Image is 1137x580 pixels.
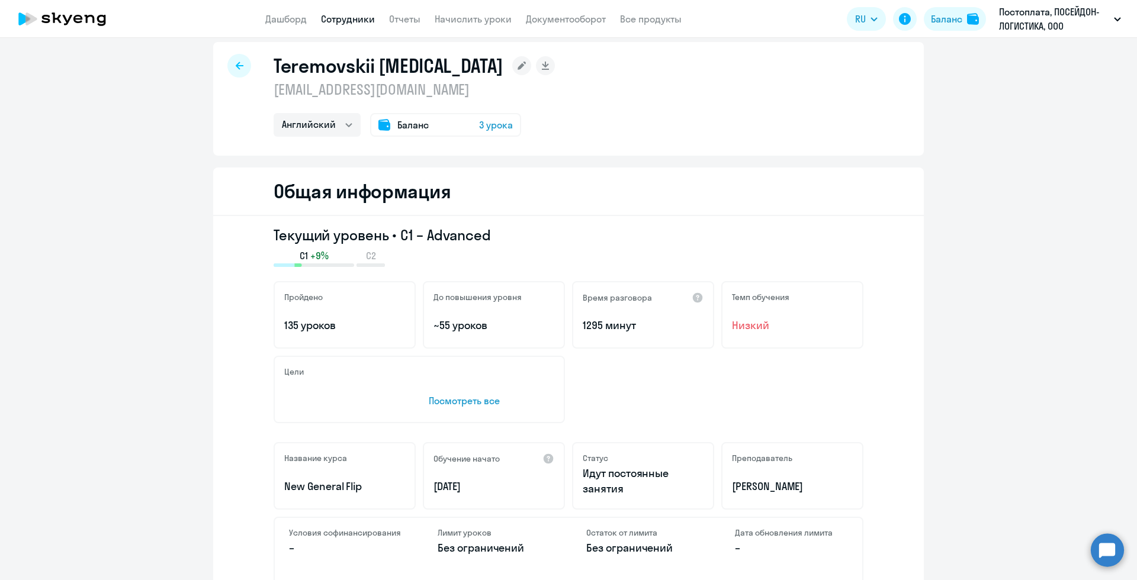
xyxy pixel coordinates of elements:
[967,13,979,25] img: balance
[732,453,792,463] h5: Преподаватель
[620,13,682,25] a: Все продукты
[993,5,1127,33] button: Постоплата, ПОСЕЙДОН-ЛОГИСТИКА, ООО
[586,527,699,538] h4: Остаток от лимита
[284,292,323,302] h5: Пройдено
[586,540,699,556] p: Без ограничений
[583,318,704,333] p: 1295 минут
[438,527,551,538] h4: Лимит уроков
[924,7,986,31] button: Балансbalance
[274,179,451,203] h2: Общая информация
[583,292,652,303] h5: Время разговора
[389,13,420,25] a: Отчеты
[284,366,304,377] h5: Цели
[274,225,863,244] h3: Текущий уровень • C1 – Advanced
[479,118,513,132] span: 3 урока
[847,7,886,31] button: RU
[274,54,503,78] h1: Teremovskii [MEDICAL_DATA]
[300,249,308,262] span: C1
[397,118,429,132] span: Баланс
[284,453,347,463] h5: Название курса
[855,12,866,26] span: RU
[732,318,853,333] span: Низкий
[732,292,789,302] h5: Темп обучения
[284,479,405,494] p: New General Flip
[526,13,606,25] a: Документооборот
[321,13,375,25] a: Сотрудники
[289,540,402,556] p: –
[438,540,551,556] p: Без ограничений
[284,318,405,333] p: 135 уроков
[274,80,555,99] p: [EMAIL_ADDRESS][DOMAIN_NAME]
[732,479,853,494] p: [PERSON_NAME]
[433,479,554,494] p: [DATE]
[310,249,329,262] span: +9%
[735,527,848,538] h4: Дата обновления лимита
[583,453,608,463] h5: Статус
[583,466,704,497] p: Идут постоянные занятия
[265,13,307,25] a: Дашборд
[429,394,554,408] p: Посмотреть все
[366,249,376,262] span: C2
[931,12,962,26] div: Баланс
[289,527,402,538] h4: Условия софинансирования
[433,292,522,302] h5: До повышения уровня
[735,540,848,556] p: –
[433,318,554,333] p: ~55 уроков
[999,5,1109,33] p: Постоплата, ПОСЕЙДОН-ЛОГИСТИКА, ООО
[433,453,500,464] h5: Обучение начато
[435,13,512,25] a: Начислить уроки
